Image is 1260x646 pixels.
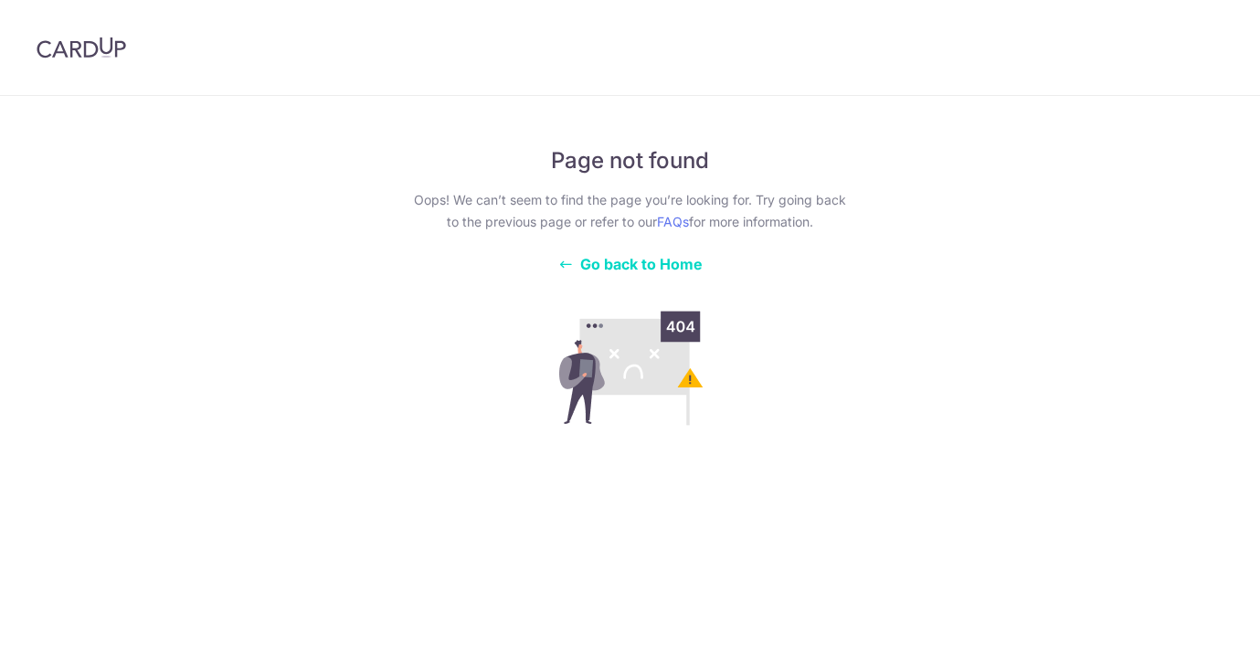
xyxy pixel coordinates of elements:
[499,302,762,434] img: 404
[558,255,703,273] a: Go back to Home
[408,147,853,175] h5: Page not found
[37,37,126,58] img: CardUp
[580,255,703,273] span: Go back to Home
[408,189,853,233] p: Oops! We can’t seem to find the page you’re looking for. Try going back to the previous page or r...
[657,214,689,229] a: FAQs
